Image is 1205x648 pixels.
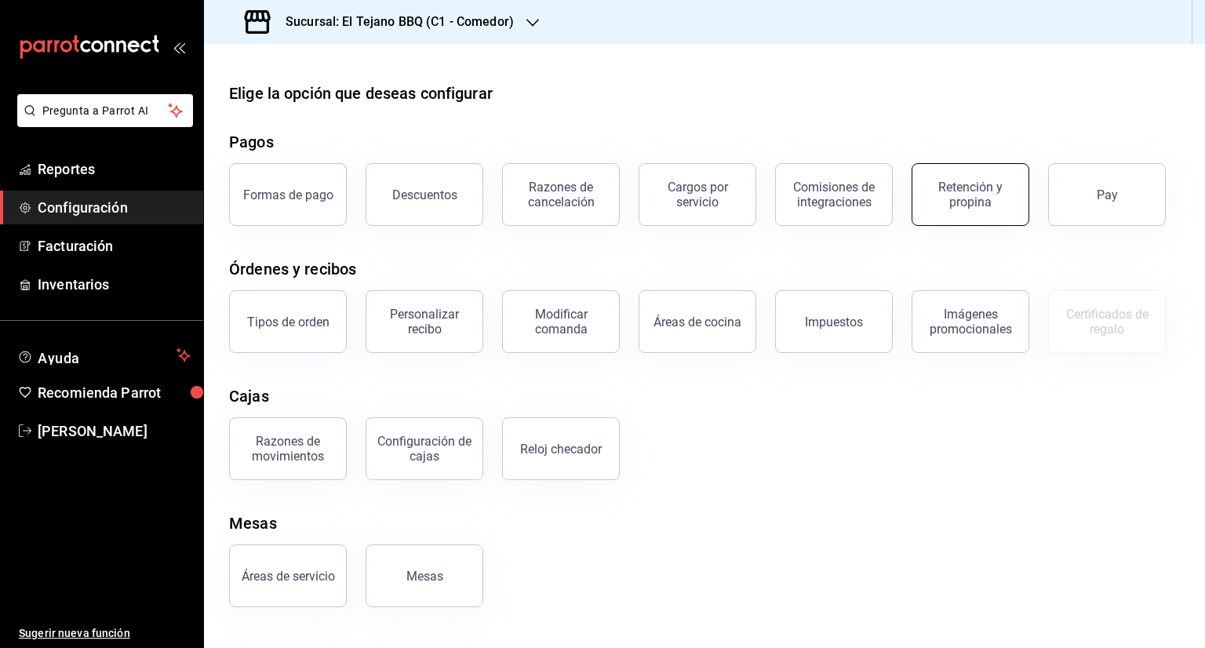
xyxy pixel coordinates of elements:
div: Mesas [406,569,443,584]
button: Áreas de cocina [639,290,756,353]
button: Razones de movimientos [229,417,347,480]
button: Pregunta a Parrot AI [17,94,193,127]
a: Pregunta a Parrot AI [11,114,193,130]
span: Sugerir nueva función [19,625,191,642]
div: Mesas [229,511,277,535]
div: Personalizar recibo [376,307,473,337]
div: Cajas [229,384,269,408]
div: Modificar comanda [512,307,610,337]
div: Áreas de servicio [242,569,335,584]
button: Mesas [366,544,483,607]
button: Retención y propina [912,163,1029,226]
button: Personalizar recibo [366,290,483,353]
span: Ayuda [38,346,170,365]
div: Razones de movimientos [239,434,337,464]
button: Áreas de servicio [229,544,347,607]
div: Cargos por servicio [649,180,746,209]
button: Configuración de cajas [366,417,483,480]
h3: Sucursal: El Tejano BBQ (C1 - Comedor) [273,13,514,31]
button: Imágenes promocionales [912,290,1029,353]
div: Elige la opción que deseas configurar [229,82,493,105]
button: Formas de pago [229,163,347,226]
button: Razones de cancelación [502,163,620,226]
button: Reloj checador [502,417,620,480]
button: Modificar comanda [502,290,620,353]
button: Cargos por servicio [639,163,756,226]
button: Pay [1048,163,1166,226]
span: Reportes [38,158,191,180]
button: Tipos de orden [229,290,347,353]
button: Impuestos [775,290,893,353]
div: Pagos [229,130,274,154]
div: Razones de cancelación [512,180,610,209]
span: Pregunta a Parrot AI [42,103,169,119]
div: Reloj checador [520,442,602,457]
div: Retención y propina [922,180,1019,209]
div: Impuestos [805,315,863,329]
div: Descuentos [392,187,457,202]
span: Recomienda Parrot [38,382,191,403]
button: Certificados de regalo [1048,290,1166,353]
div: Áreas de cocina [653,315,741,329]
span: Inventarios [38,274,191,295]
div: Órdenes y recibos [229,257,356,281]
div: Configuración de cajas [376,434,473,464]
div: Formas de pago [243,187,333,202]
button: Descuentos [366,163,483,226]
div: Tipos de orden [247,315,329,329]
button: Comisiones de integraciones [775,163,893,226]
div: Certificados de regalo [1058,307,1156,337]
button: open_drawer_menu [173,41,185,53]
span: Facturación [38,235,191,257]
span: Configuración [38,197,191,218]
span: [PERSON_NAME] [38,420,191,442]
div: Imágenes promocionales [922,307,1019,337]
div: Comisiones de integraciones [785,180,883,209]
div: Pay [1097,187,1118,202]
